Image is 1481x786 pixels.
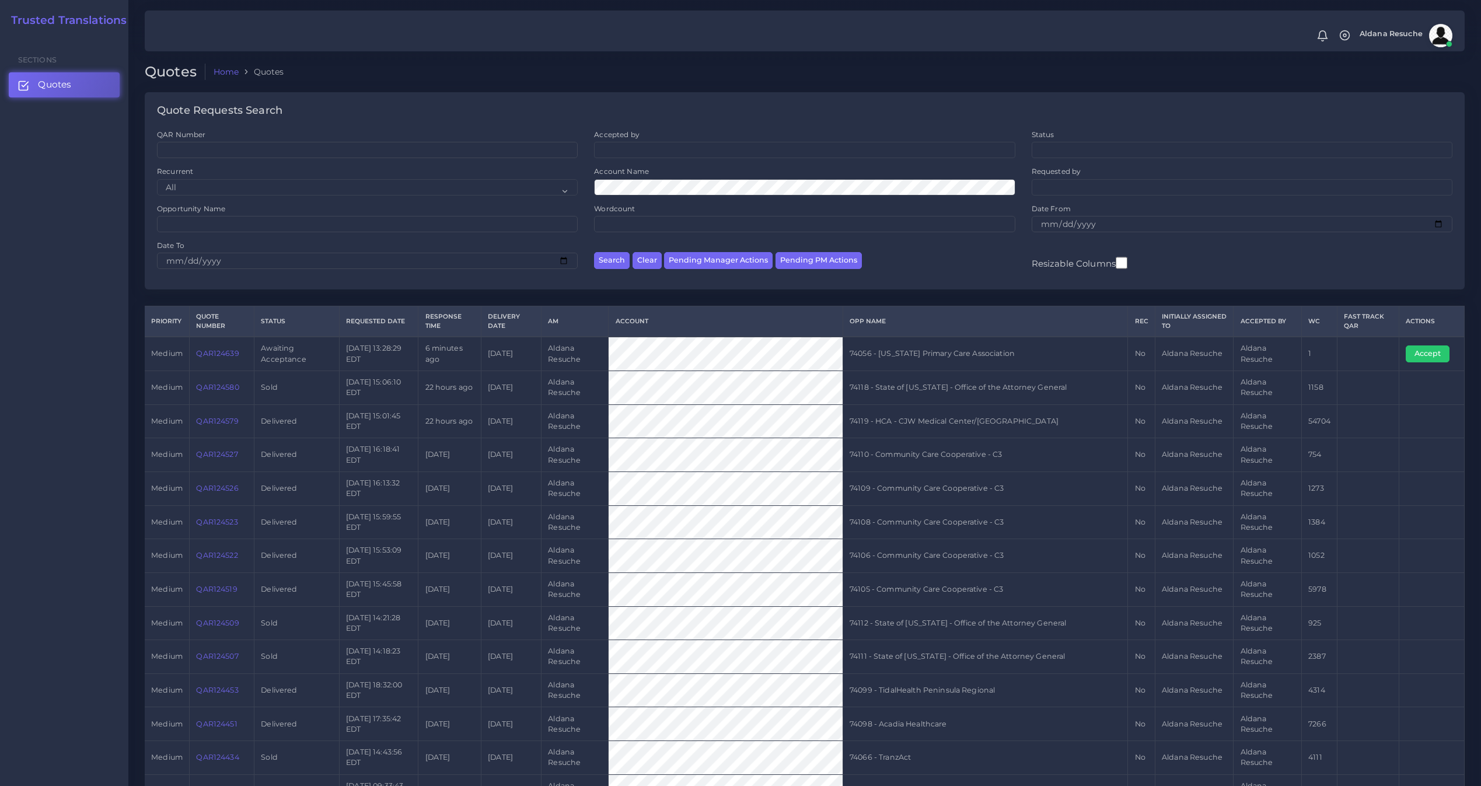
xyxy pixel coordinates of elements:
td: [DATE] [418,539,481,573]
h4: Quote Requests Search [157,104,282,117]
td: No [1128,673,1155,707]
td: Aldana Resuche [1155,741,1234,775]
td: [DATE] 16:13:32 EDT [340,471,418,505]
label: Resizable Columns [1032,256,1127,270]
td: Awaiting Acceptance [254,337,340,371]
td: Delivered [254,539,340,573]
td: 74111 - State of [US_STATE] - Office of the Attorney General [843,640,1128,674]
td: No [1128,471,1155,505]
a: QAR124523 [196,518,237,526]
a: Home [214,66,239,78]
td: 74110 - Community Care Cooperative - C3 [843,438,1128,472]
span: medium [151,349,183,358]
td: 1 [1301,337,1337,371]
th: Opp Name [843,306,1128,337]
a: QAR124434 [196,753,239,761]
img: avatar [1429,24,1452,47]
td: Aldana Resuche [1155,471,1234,505]
td: No [1128,438,1155,472]
span: medium [151,518,183,526]
span: medium [151,619,183,627]
td: Sold [254,371,340,404]
td: 754 [1301,438,1337,472]
label: Accepted by [594,130,640,139]
td: Aldana Resuche [1155,438,1234,472]
th: Quote Number [190,306,254,337]
a: Accept [1406,349,1458,358]
td: Aldana Resuche [1155,673,1234,707]
td: [DATE] [481,539,542,573]
a: QAR124451 [196,719,237,728]
td: 74105 - Community Care Cooperative - C3 [843,572,1128,606]
td: [DATE] 16:18:41 EDT [340,438,418,472]
td: No [1128,606,1155,640]
td: [DATE] 15:53:09 EDT [340,539,418,573]
a: QAR124580 [196,383,239,392]
td: No [1128,741,1155,775]
td: [DATE] [481,438,542,472]
label: Date From [1032,204,1071,214]
td: Delivered [254,673,340,707]
td: 925 [1301,606,1337,640]
td: 74112 - State of [US_STATE] - Office of the Attorney General [843,606,1128,640]
td: Aldana Resuche [542,640,609,674]
td: 74108 - Community Care Cooperative - C3 [843,505,1128,539]
th: WC [1301,306,1337,337]
span: medium [151,585,183,593]
th: Account [609,306,843,337]
span: medium [151,484,183,492]
span: medium [151,383,183,392]
td: Aldana Resuche [542,707,609,741]
td: Delivered [254,572,340,606]
td: 2387 [1301,640,1337,674]
td: [DATE] 15:59:55 EDT [340,505,418,539]
td: No [1128,707,1155,741]
td: Aldana Resuche [542,337,609,371]
span: medium [151,652,183,661]
td: Delivered [254,471,340,505]
button: Clear [633,252,662,269]
td: Aldana Resuche [1234,404,1302,438]
td: 1273 [1301,471,1337,505]
a: Trusted Translations [3,14,127,27]
h2: Quotes [145,64,205,81]
td: Sold [254,640,340,674]
td: No [1128,505,1155,539]
button: Pending PM Actions [776,252,862,269]
td: 74099 - TidalHealth Peninsula Regional [843,673,1128,707]
td: Aldana Resuche [1234,741,1302,775]
span: medium [151,719,183,728]
td: Aldana Resuche [1234,606,1302,640]
td: Aldana Resuche [1155,606,1234,640]
td: Aldana Resuche [1155,539,1234,573]
td: Aldana Resuche [1155,371,1234,404]
a: QAR124526 [196,484,238,492]
label: Account Name [594,166,649,176]
td: Aldana Resuche [542,673,609,707]
td: Delivered [254,707,340,741]
td: No [1128,640,1155,674]
td: Delivered [254,404,340,438]
td: 1384 [1301,505,1337,539]
td: Aldana Resuche [1234,371,1302,404]
td: No [1128,539,1155,573]
td: Aldana Resuche [1234,640,1302,674]
th: Accepted by [1234,306,1302,337]
span: medium [151,686,183,694]
td: 4314 [1301,673,1337,707]
td: [DATE] [418,707,481,741]
label: Date To [157,240,184,250]
td: Aldana Resuche [1234,438,1302,472]
td: 5978 [1301,572,1337,606]
a: QAR124522 [196,551,237,560]
td: 74098 - Acadia Healthcare [843,707,1128,741]
td: [DATE] 18:32:00 EDT [340,673,418,707]
td: Aldana Resuche [1155,404,1234,438]
td: Delivered [254,505,340,539]
a: QAR124639 [196,349,239,358]
td: [DATE] 15:01:45 EDT [340,404,418,438]
td: Aldana Resuche [1234,539,1302,573]
span: medium [151,753,183,761]
label: Wordcount [594,204,635,214]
